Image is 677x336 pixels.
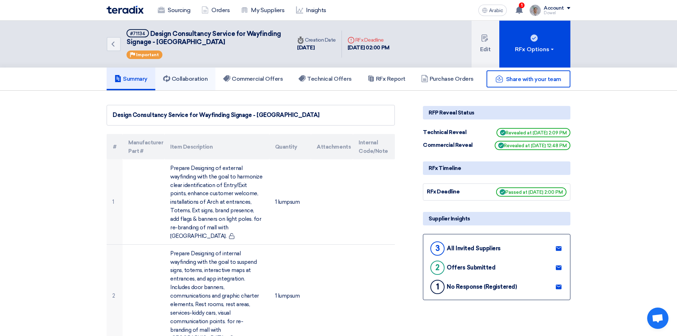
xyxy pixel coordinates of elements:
font: 2 [112,293,115,299]
img: Teradix logo [107,6,144,14]
font: Important [136,52,159,57]
div: Open chat [647,308,668,329]
h5: Design Consultancy Service for Wayfinding Signage - Nakheel Mall Dammam [127,29,283,47]
a: Sourcing [152,2,196,18]
font: Revealed at [DATE] 12:48 PM [504,143,567,148]
font: Passed at [DATE] 2:00 PM [505,190,563,195]
a: Technical Offers [291,68,359,90]
font: Orders [211,7,230,14]
a: RFx Report [360,68,413,90]
font: RFx Deadline [355,37,384,43]
button: Arabic [478,5,507,16]
font: Supplier Insights [429,215,470,222]
font: Prepare Designing of external wayfinding with the goal to harmonize clear identification of Entry... [170,165,262,239]
font: Sourcing [168,7,190,14]
font: RFx Report [376,75,405,82]
a: Commercial Offers [215,68,291,90]
font: Dowel [544,11,556,15]
a: Collaboration [155,68,216,90]
img: IMG_1753965247717.jpg [530,5,541,16]
a: Summary [107,68,155,90]
font: Quantity [275,144,297,150]
font: Manufacturer Part # [128,139,163,154]
font: Attachments [317,144,351,150]
font: RFx Timeline [429,165,461,171]
font: Account [544,5,564,11]
font: Commercial Offers [232,75,283,82]
font: #71134 [130,31,145,36]
button: Edit [472,21,499,68]
font: # [113,144,117,150]
font: Commercial Reveal [423,142,473,148]
font: Design Consultancy Service for Wayfinding Signage - [GEOGRAPHIC_DATA] [113,112,319,118]
a: My Suppliers [235,2,290,18]
font: 1 [436,282,439,292]
font: [DATE] 02:00 PM [348,44,389,51]
font: Collaboration [172,75,208,82]
font: Share with your team [506,76,561,82]
font: RFx Options [515,46,549,53]
font: RFx Deadline [427,188,460,195]
font: Technical Offers [307,75,351,82]
font: 1 [521,3,523,8]
font: Design Consultancy Service for Wayfinding Signage - [GEOGRAPHIC_DATA] [127,30,281,46]
font: [DATE] [297,44,315,51]
font: 1 [112,199,114,205]
font: Technical Reveal [423,129,466,135]
font: No Response (Registered) [447,283,517,290]
a: Insights [290,2,332,18]
font: Item Description [170,144,213,150]
font: RFP Reveal Status [429,110,474,116]
font: Creation Date [305,37,336,43]
font: 1 lumpsum [275,293,300,299]
button: RFx Options [499,21,570,68]
font: All Invited Suppliers [447,245,501,252]
font: Insights [306,7,326,14]
font: 2 [435,263,440,272]
font: Edit [480,46,491,53]
font: My Suppliers [251,7,284,14]
font: Arabic [489,7,503,14]
font: 3 [435,244,440,253]
font: Offers Submitted [447,264,495,271]
font: Internal Code/Note [359,139,388,154]
font: Summary [123,75,147,82]
a: Purchase Orders [413,68,482,90]
font: 1 lumpsum [275,199,300,205]
a: Orders [196,2,235,18]
font: Revealed at [DATE] 2:09 PM [506,130,567,135]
